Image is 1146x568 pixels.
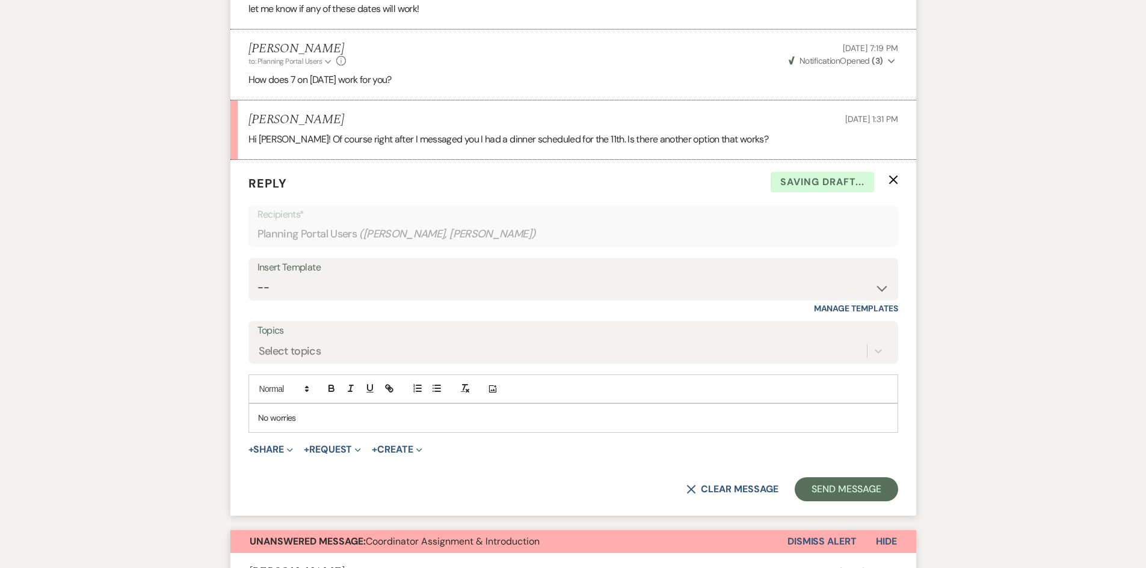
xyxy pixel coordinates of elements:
[250,535,366,548] strong: Unanswered Message:
[304,445,309,454] span: +
[686,484,778,494] button: Clear message
[248,445,254,454] span: +
[787,55,898,67] button: NotificationOpened (3)
[248,132,898,147] p: Hi [PERSON_NAME]! Of course right after I messaged you I had a dinner scheduled for the 11th. Is ...
[250,535,540,548] span: Coordinator Assignment & Introduction
[257,259,889,276] div: Insert Template
[248,56,322,66] span: to: Planning Portal Users
[799,55,840,66] span: Notification
[248,56,334,67] button: to: Planning Portal Users
[257,207,889,222] p: Recipients*
[259,343,321,359] div: Select topics
[771,172,874,192] span: Saving draft...
[248,176,287,191] span: Reply
[876,535,897,548] span: Hide
[248,41,347,56] h5: [PERSON_NAME]
[845,114,898,124] span: [DATE] 1:31 PM
[372,445,422,454] button: Create
[248,112,344,127] h5: [PERSON_NAME]
[795,477,898,501] button: Send Message
[814,303,898,314] a: Manage Templates
[872,55,883,66] strong: ( 3 )
[359,226,536,242] span: ( [PERSON_NAME], [PERSON_NAME] )
[857,530,916,553] button: Hide
[789,55,883,66] span: Opened
[843,43,898,53] span: [DATE] 7:19 PM
[304,445,361,454] button: Request
[230,530,787,553] button: Unanswered Message:Coordinator Assignment & Introduction
[372,445,377,454] span: +
[257,322,889,340] label: Topics
[248,1,898,17] p: let me know if any of these dates will work!
[257,222,889,246] div: Planning Portal Users
[258,411,889,424] p: No worries
[248,445,294,454] button: Share
[787,530,857,553] button: Dismiss Alert
[248,72,898,88] p: How does 7 on [DATE] work for you?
